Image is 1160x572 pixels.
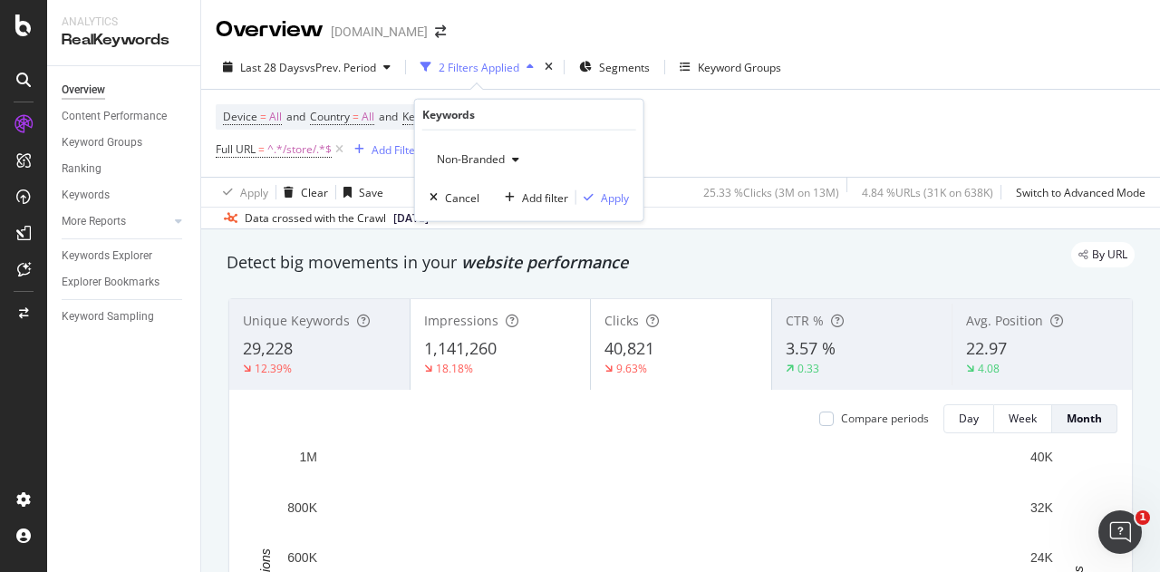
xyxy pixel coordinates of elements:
span: and [286,109,305,124]
button: 2 Filters Applied [413,53,541,82]
span: All [269,104,282,130]
a: Overview [62,81,188,100]
text: 32K [1030,500,1054,515]
div: Apply [601,189,629,205]
span: Device [223,109,257,124]
div: Save [359,185,383,200]
div: RealKeywords [62,30,186,51]
span: vs Prev. Period [304,60,376,75]
div: 4.84 % URLs ( 31K on 638K ) [862,185,993,200]
text: 24K [1030,550,1054,565]
span: Country [310,109,350,124]
div: Keywords [62,186,110,205]
a: Keywords [62,186,188,205]
span: 3.57 % [786,337,836,359]
span: and [379,109,398,124]
button: Clear [276,178,328,207]
span: Full URL [216,141,256,157]
div: Keyword Sampling [62,307,154,326]
a: Ranking [62,160,188,179]
span: 1 [1136,510,1150,525]
div: Data crossed with the Crawl [245,210,386,227]
div: 0.33 [797,361,819,376]
div: legacy label [1071,242,1135,267]
a: More Reports [62,212,169,231]
div: More Reports [62,212,126,231]
div: 2 Filters Applied [439,60,519,75]
span: Segments [599,60,650,75]
span: = [353,109,359,124]
text: 1M [300,450,317,464]
button: Add Filter [347,139,420,160]
div: [DOMAIN_NAME] [331,23,428,41]
div: Day [959,411,979,426]
text: 600K [287,550,317,565]
div: 12.39% [255,361,292,376]
div: Analytics [62,15,186,30]
div: Keywords Explorer [62,247,152,266]
a: Explorer Bookmarks [62,273,188,292]
a: Keyword Sampling [62,307,188,326]
div: Cancel [445,189,479,205]
button: Segments [572,53,657,82]
button: Cancel [422,189,479,207]
span: 2025 Sep. 20th [393,210,429,227]
a: Content Performance [62,107,188,126]
div: Overview [62,81,105,100]
button: Apply [216,178,268,207]
span: Non-Branded [430,151,505,167]
div: times [541,58,556,76]
span: Keywords [402,109,451,124]
div: Explorer Bookmarks [62,273,159,292]
div: Month [1067,411,1102,426]
button: Day [943,404,994,433]
div: Add filter [522,189,568,205]
text: 800K [287,500,317,515]
span: ^.*/store/.*$ [267,137,332,162]
button: Keyword Groups [672,53,788,82]
span: = [260,109,266,124]
span: By URL [1092,249,1127,260]
text: 40K [1030,450,1054,464]
span: CTR % [786,312,824,329]
span: All [362,104,374,130]
button: Non-Branded [430,145,527,174]
span: 1,141,260 [424,337,497,359]
span: Avg. Position [966,312,1043,329]
div: Apply [240,185,268,200]
button: Save [336,178,383,207]
button: Week [994,404,1052,433]
span: Last 28 Days [240,60,304,75]
span: Unique Keywords [243,312,350,329]
div: 4.08 [978,361,1000,376]
div: arrow-right-arrow-left [435,25,446,38]
div: 18.18% [436,361,473,376]
div: Clear [301,185,328,200]
div: Compare periods [841,411,929,426]
div: 9.63% [616,361,647,376]
div: Add Filter [372,142,420,158]
div: Keyword Groups [698,60,781,75]
button: Switch to Advanced Mode [1009,178,1145,207]
div: Overview [216,15,324,45]
span: 29,228 [243,337,293,359]
div: 25.33 % Clicks ( 3M on 13M ) [703,185,839,200]
div: Content Performance [62,107,167,126]
div: Week [1009,411,1037,426]
a: Keywords Explorer [62,247,188,266]
button: Last 28 DaysvsPrev. Period [216,53,398,82]
div: Switch to Advanced Mode [1016,185,1145,200]
button: Add filter [498,189,568,207]
a: Keyword Groups [62,133,188,152]
div: Keywords [422,107,475,122]
div: Keyword Groups [62,133,142,152]
span: 40,821 [604,337,654,359]
span: = [258,141,265,157]
div: Ranking [62,160,101,179]
span: Clicks [604,312,639,329]
span: Impressions [424,312,498,329]
button: Month [1052,404,1117,433]
button: Apply [576,189,629,207]
button: [DATE] [386,208,450,229]
span: 22.97 [966,337,1007,359]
